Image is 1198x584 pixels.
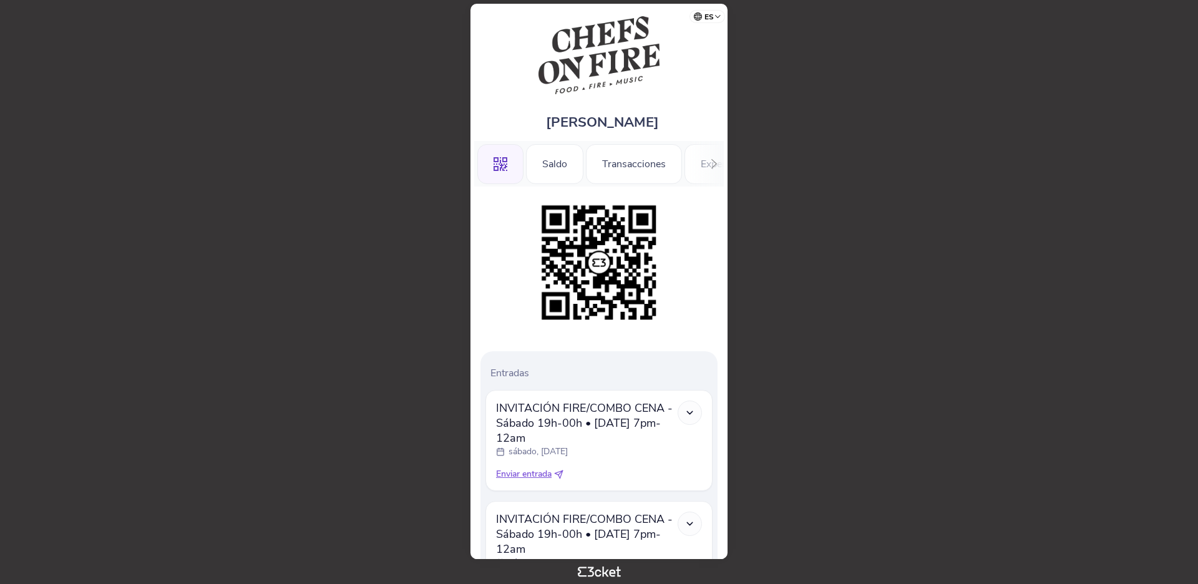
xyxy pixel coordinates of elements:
[496,401,678,445] span: INVITACIÓN FIRE/COMBO CENA - Sábado 19h-00h • [DATE] 7pm-12am
[509,557,568,569] p: sábado, [DATE]
[684,156,772,170] a: Experiencias
[490,366,713,380] p: Entradas
[496,512,678,557] span: INVITACIÓN FIRE/COMBO CENA - Sábado 19h-00h • [DATE] 7pm-12am
[526,144,583,184] div: Saldo
[684,144,772,184] div: Experiencias
[586,156,682,170] a: Transacciones
[509,445,568,458] p: sábado, [DATE]
[535,199,663,326] img: 9f60ce9588cc44bbafb762e451799fcb.png
[538,16,659,94] img: Chefs on Fire Madrid 2025
[586,144,682,184] div: Transacciones
[526,156,583,170] a: Saldo
[496,468,552,480] span: Enviar entrada
[546,113,659,132] span: [PERSON_NAME]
